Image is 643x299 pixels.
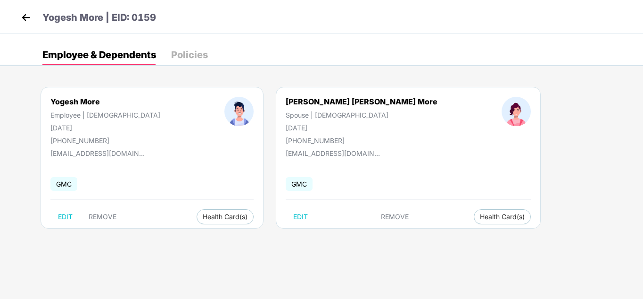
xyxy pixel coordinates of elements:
button: REMOVE [373,209,416,224]
button: EDIT [50,209,80,224]
span: REMOVE [381,213,409,221]
button: REMOVE [81,209,124,224]
span: EDIT [293,213,308,221]
div: [PHONE_NUMBER] [286,137,437,145]
img: back [19,10,33,25]
div: [PHONE_NUMBER] [50,137,160,145]
div: Employee & Dependents [42,50,156,60]
div: [DATE] [50,124,160,132]
div: [PERSON_NAME] [PERSON_NAME] More [286,97,437,106]
div: Spouse | [DEMOGRAPHIC_DATA] [286,111,437,119]
div: Policies [171,50,208,60]
button: Health Card(s) [474,209,531,224]
div: [DATE] [286,124,437,132]
div: [EMAIL_ADDRESS][DOMAIN_NAME] [286,149,380,157]
span: REMOVE [89,213,116,221]
span: Health Card(s) [203,214,247,219]
div: [EMAIL_ADDRESS][DOMAIN_NAME] [50,149,145,157]
div: Yogesh More [50,97,160,106]
p: Yogesh More | EID: 0159 [42,10,156,25]
span: EDIT [58,213,73,221]
img: profileImage [502,97,531,126]
span: Health Card(s) [480,214,525,219]
button: EDIT [286,209,315,224]
span: GMC [286,177,313,191]
button: Health Card(s) [197,209,254,224]
img: profileImage [224,97,254,126]
span: GMC [50,177,77,191]
div: Employee | [DEMOGRAPHIC_DATA] [50,111,160,119]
